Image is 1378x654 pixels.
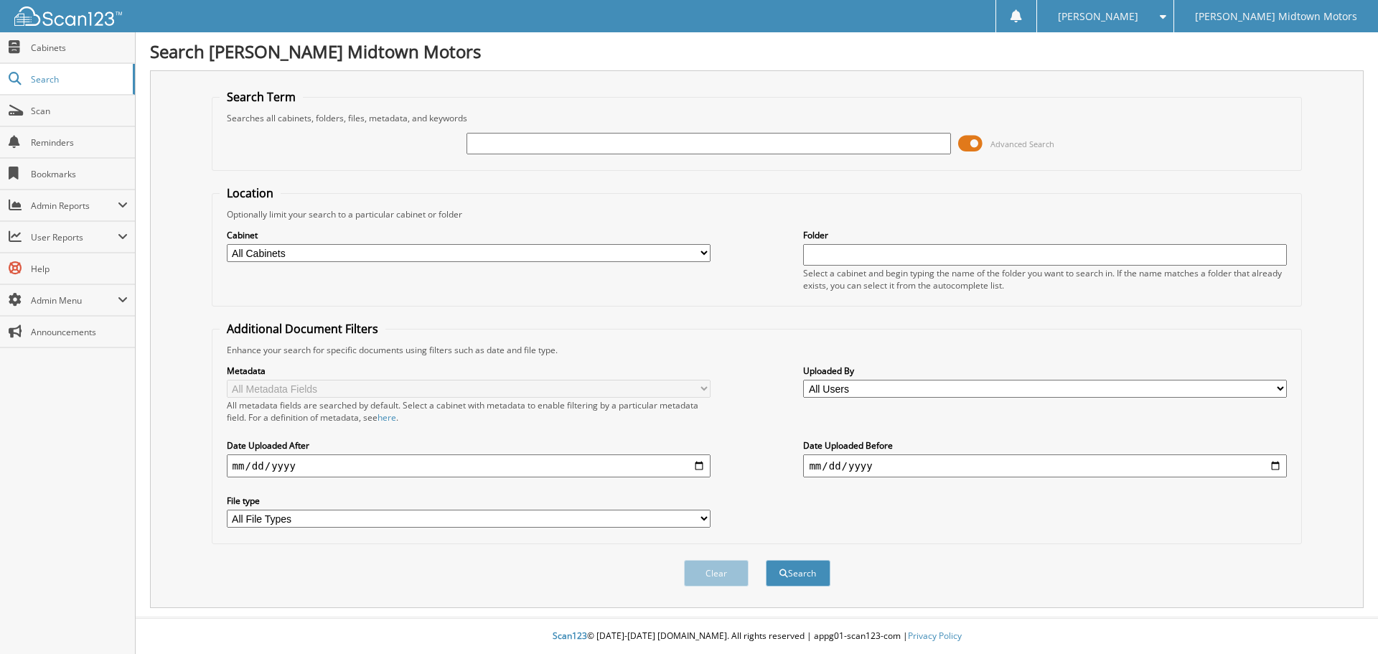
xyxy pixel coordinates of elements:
[803,267,1287,291] div: Select a cabinet and begin typing the name of the folder you want to search in. If the name match...
[766,560,830,587] button: Search
[220,89,303,105] legend: Search Term
[136,619,1378,654] div: © [DATE]-[DATE] [DOMAIN_NAME]. All rights reserved | appg01-scan123-com |
[31,200,118,212] span: Admin Reports
[803,439,1287,452] label: Date Uploaded Before
[31,326,128,338] span: Announcements
[990,139,1054,149] span: Advanced Search
[378,411,396,424] a: here
[803,229,1287,241] label: Folder
[908,630,962,642] a: Privacy Policy
[803,454,1287,477] input: end
[150,39,1364,63] h1: Search [PERSON_NAME] Midtown Motors
[227,439,711,452] label: Date Uploaded After
[220,185,281,201] legend: Location
[227,454,711,477] input: start
[14,6,122,26] img: scan123-logo-white.svg
[227,229,711,241] label: Cabinet
[31,105,128,117] span: Scan
[31,263,128,275] span: Help
[31,294,118,307] span: Admin Menu
[227,495,711,507] label: File type
[1306,585,1378,654] iframe: Chat Widget
[31,42,128,54] span: Cabinets
[1195,12,1357,21] span: [PERSON_NAME] Midtown Motors
[803,365,1287,377] label: Uploaded By
[31,73,126,85] span: Search
[31,136,128,149] span: Reminders
[553,630,587,642] span: Scan123
[220,208,1295,220] div: Optionally limit your search to a particular cabinet or folder
[1058,12,1138,21] span: [PERSON_NAME]
[220,321,385,337] legend: Additional Document Filters
[220,344,1295,356] div: Enhance your search for specific documents using filters such as date and file type.
[220,112,1295,124] div: Searches all cabinets, folders, files, metadata, and keywords
[227,365,711,377] label: Metadata
[31,231,118,243] span: User Reports
[31,168,128,180] span: Bookmarks
[227,399,711,424] div: All metadata fields are searched by default. Select a cabinet with metadata to enable filtering b...
[684,560,749,587] button: Clear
